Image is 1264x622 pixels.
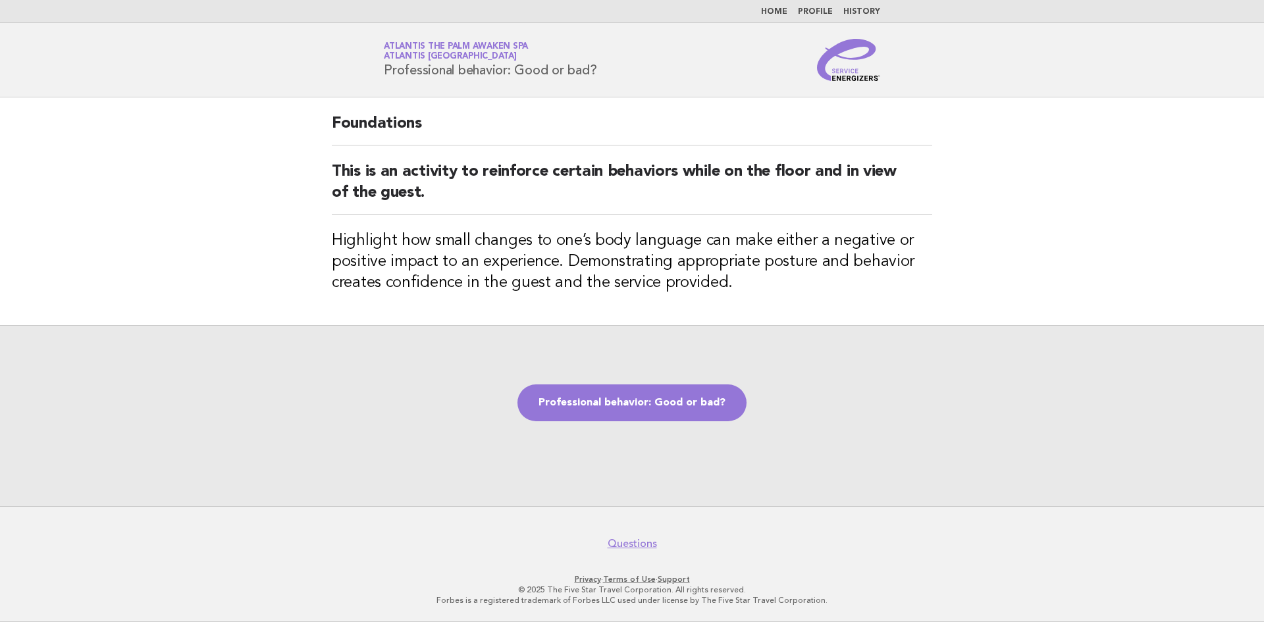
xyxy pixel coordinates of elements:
a: History [843,8,880,16]
a: Profile [798,8,833,16]
p: Forbes is a registered trademark of Forbes LLC used under license by The Five Star Travel Corpora... [229,595,1035,606]
h2: This is an activity to reinforce certain behaviors while on the floor and in view of the guest. [332,161,932,215]
a: Support [658,575,690,584]
a: Home [761,8,787,16]
h2: Foundations [332,113,932,145]
a: Terms of Use [603,575,656,584]
a: Professional behavior: Good or bad? [517,384,747,421]
a: Atlantis The Palm Awaken SpaAtlantis [GEOGRAPHIC_DATA] [384,42,528,61]
h3: Highlight how small changes to one’s body language can make either a negative or positive impact ... [332,230,932,294]
a: Privacy [575,575,601,584]
a: Questions [608,537,657,550]
h1: Professional behavior: Good or bad? [384,43,596,77]
p: © 2025 The Five Star Travel Corporation. All rights reserved. [229,584,1035,595]
p: · · [229,574,1035,584]
img: Service Energizers [817,39,880,81]
span: Atlantis [GEOGRAPHIC_DATA] [384,53,517,61]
